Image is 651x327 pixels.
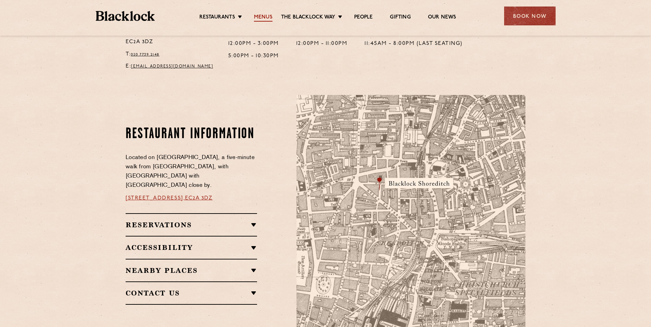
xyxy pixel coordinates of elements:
a: Gifting [390,14,410,22]
a: [STREET_ADDRESS], [126,195,185,201]
a: EC2A 3DZ [185,195,212,201]
a: Menus [254,14,272,22]
p: 11:45am - 8:00pm (Last seating) [364,39,463,48]
h2: Restaurant Information [126,126,257,143]
a: The Blacklock Way [281,14,335,22]
h2: Accessibility [126,243,257,252]
p: T: [126,50,218,59]
p: E: [126,62,218,71]
div: Book Now [504,7,556,25]
img: BL_Textured_Logo-footer-cropped.svg [96,11,155,21]
a: People [354,14,373,22]
a: [EMAIL_ADDRESS][DOMAIN_NAME] [131,64,213,69]
p: [STREET_ADDRESS] EC2A 3DZ [126,29,218,47]
a: Our News [428,14,456,22]
p: 5:00pm - 10:30pm [228,52,279,61]
p: 12:00pm - 11:00pm [296,39,348,48]
a: Restaurants [199,14,235,22]
h2: Nearby Places [126,266,257,275]
a: 020 7739 2148 [131,52,160,57]
h2: Reservations [126,221,257,229]
h2: Contact Us [126,289,257,297]
p: Located on [GEOGRAPHIC_DATA], a five-minute walk from [GEOGRAPHIC_DATA], with [GEOGRAPHIC_DATA] w... [126,153,257,190]
p: 12:00pm - 3:00pm [228,39,279,48]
